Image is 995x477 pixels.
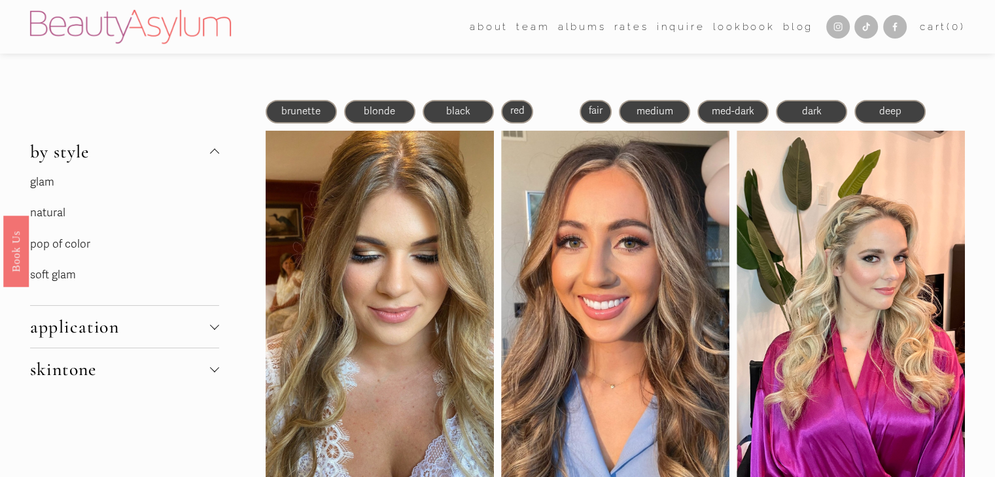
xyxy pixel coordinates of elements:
span: med-dark [712,105,754,117]
span: 0 [952,21,960,33]
a: glam [30,175,54,189]
span: medium [637,105,673,117]
span: brunette [281,105,321,117]
span: application [30,316,210,338]
a: pop of color [30,237,90,251]
span: deep [879,105,901,117]
a: folder dropdown [516,17,550,37]
a: 0 items in cart [920,18,966,36]
span: by style [30,140,210,163]
span: black [446,105,470,117]
a: Blog [783,17,813,37]
a: TikTok [854,15,878,39]
span: about [470,18,508,36]
span: skintone [30,358,210,380]
a: Instagram [826,15,850,39]
span: red [510,105,525,116]
a: Facebook [883,15,907,39]
a: Rates [614,17,649,37]
span: fair [589,105,602,116]
a: Book Us [3,216,29,287]
a: albums [558,17,606,37]
span: dark [802,105,822,117]
span: ( ) [947,21,965,33]
a: soft glam [30,268,76,282]
span: blonde [364,105,395,117]
span: team [516,18,550,36]
div: by style [30,173,219,305]
button: skintone [30,348,219,390]
a: folder dropdown [470,17,508,37]
a: Inquire [657,17,705,37]
button: by style [30,131,219,173]
a: natural [30,206,65,220]
img: Beauty Asylum | Bridal Hair &amp; Makeup Charlotte &amp; Atlanta [30,10,231,44]
a: Lookbook [712,17,775,37]
button: application [30,306,219,348]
